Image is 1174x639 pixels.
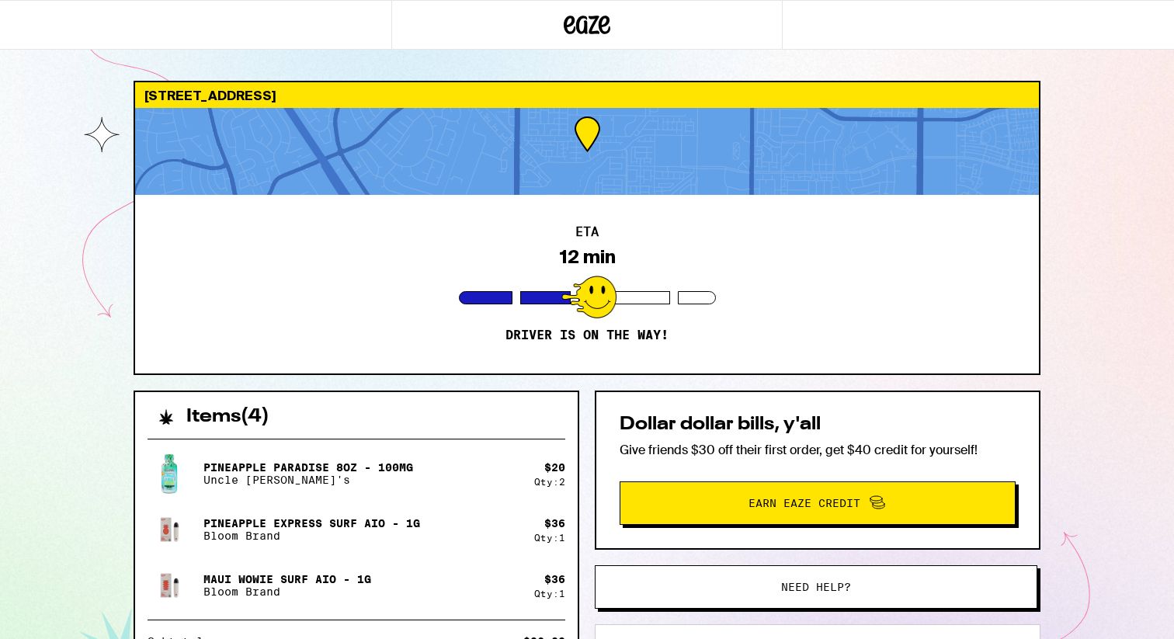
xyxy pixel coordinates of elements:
[203,530,420,542] p: Bloom Brand
[148,452,191,495] img: Uncle Arnie's - Pineapple Paradise 8oz - 100mg
[148,564,191,607] img: Bloom Brand - Maui Wowie Surf AIO - 1g
[534,477,565,487] div: Qty: 2
[505,328,669,343] p: Driver is on the way!
[620,481,1016,525] button: Earn Eaze Credit
[203,573,371,585] p: Maui Wowie Surf AIO - 1g
[620,415,1016,434] h2: Dollar dollar bills, y'all
[1074,592,1158,631] iframe: Opens a widget where you can find more information
[620,442,1016,458] p: Give friends $30 off their first order, get $40 credit for yourself!
[203,474,413,486] p: Uncle [PERSON_NAME]'s
[203,517,420,530] p: Pineapple Express Surf AIO - 1g
[534,533,565,543] div: Qty: 1
[559,246,616,268] div: 12 min
[135,82,1039,108] div: [STREET_ADDRESS]
[544,573,565,585] div: $ 36
[534,589,565,599] div: Qty: 1
[186,408,269,426] h2: Items ( 4 )
[148,508,191,551] img: Bloom Brand - Pineapple Express Surf AIO - 1g
[781,582,851,592] span: Need help?
[203,585,371,598] p: Bloom Brand
[203,461,413,474] p: Pineapple Paradise 8oz - 100mg
[544,517,565,530] div: $ 36
[544,461,565,474] div: $ 20
[595,565,1037,609] button: Need help?
[575,226,599,238] h2: ETA
[749,498,860,509] span: Earn Eaze Credit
